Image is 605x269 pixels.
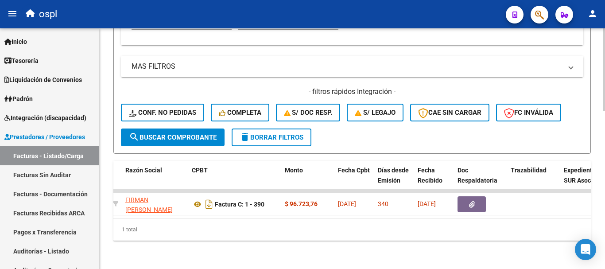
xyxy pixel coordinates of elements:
[39,4,57,24] span: ospl
[338,200,356,207] span: [DATE]
[338,167,370,174] span: Fecha Cpbt
[240,132,250,142] mat-icon: delete
[575,239,596,260] div: Open Intercom Messenger
[504,109,553,117] span: FC Inválida
[219,109,261,117] span: Completa
[215,201,264,208] strong: Factura C: 1 - 390
[129,109,196,117] span: Conf. no pedidas
[192,167,208,174] span: CPBT
[240,133,303,141] span: Borrar Filtros
[125,196,173,214] span: FIRMAN [PERSON_NAME]
[454,161,507,200] datatable-header-cell: Doc Respaldatoria
[458,167,497,184] span: Doc Respaldatoria
[410,104,489,121] button: CAE SIN CARGAR
[284,109,333,117] span: S/ Doc Resp.
[121,87,583,97] h4: - filtros rápidos Integración -
[378,200,388,207] span: 340
[121,56,583,77] mat-expansion-panel-header: MAS FILTROS
[121,129,225,146] button: Buscar Comprobante
[511,167,547,174] span: Trazabilidad
[418,200,436,207] span: [DATE]
[418,167,442,184] span: Fecha Recibido
[587,8,598,19] mat-icon: person
[347,104,403,121] button: S/ legajo
[129,133,217,141] span: Buscar Comprobante
[125,167,162,174] span: Razón Social
[4,113,86,123] span: Integración (discapacidad)
[129,132,140,142] mat-icon: search
[414,161,454,200] datatable-header-cell: Fecha Recibido
[122,161,188,200] datatable-header-cell: Razón Social
[7,8,18,19] mat-icon: menu
[4,132,85,142] span: Prestadores / Proveedores
[121,104,204,121] button: Conf. no pedidas
[276,104,341,121] button: S/ Doc Resp.
[113,218,591,241] div: 1 total
[334,161,374,200] datatable-header-cell: Fecha Cpbt
[4,94,33,104] span: Padrón
[203,197,215,211] i: Descargar documento
[496,104,561,121] button: FC Inválida
[355,109,396,117] span: S/ legajo
[564,167,603,184] span: Expediente SUR Asociado
[281,161,334,200] datatable-header-cell: Monto
[4,75,82,85] span: Liquidación de Convenios
[4,37,27,47] span: Inicio
[378,167,409,184] span: Días desde Emisión
[4,56,39,66] span: Tesorería
[188,161,281,200] datatable-header-cell: CPBT
[211,104,269,121] button: Completa
[125,195,185,214] div: 27374531978
[132,62,562,71] mat-panel-title: MAS FILTROS
[418,109,481,117] span: CAE SIN CARGAR
[374,161,414,200] datatable-header-cell: Días desde Emisión
[285,167,303,174] span: Monto
[285,200,318,207] strong: $ 96.723,76
[507,161,560,200] datatable-header-cell: Trazabilidad
[232,129,311,146] button: Borrar Filtros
